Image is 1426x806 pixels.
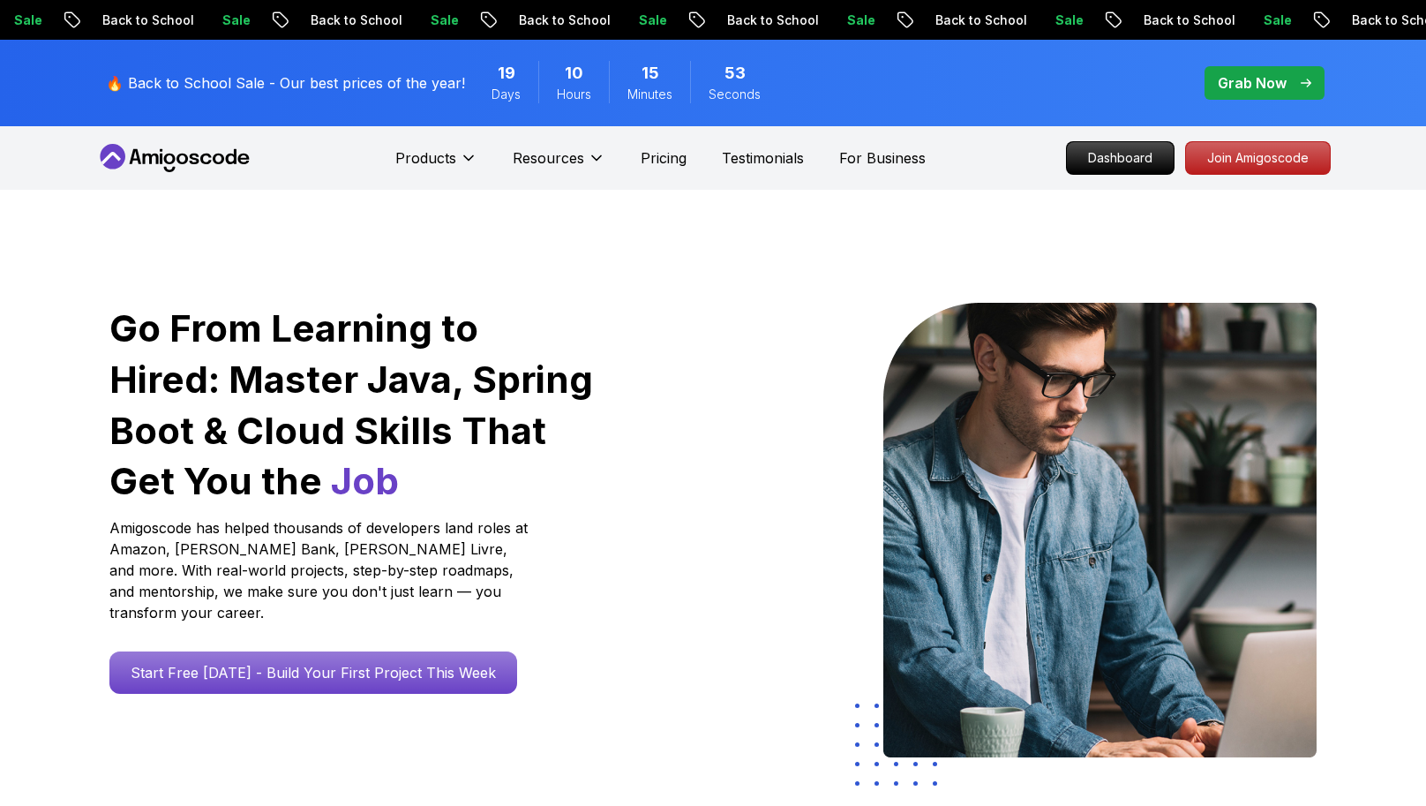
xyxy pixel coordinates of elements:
p: Back to School [85,11,205,29]
p: Sale [205,11,261,29]
p: Products [395,147,456,169]
h1: Go From Learning to Hired: Master Java, Spring Boot & Cloud Skills That Get You the [109,303,596,507]
p: Sale [621,11,678,29]
a: Dashboard [1066,141,1175,175]
a: Join Amigoscode [1185,141,1331,175]
p: Grab Now [1218,72,1287,94]
p: Back to School [501,11,621,29]
span: 19 Days [498,61,515,86]
span: Minutes [627,86,672,103]
span: Seconds [709,86,761,103]
img: hero [883,303,1317,757]
a: Start Free [DATE] - Build Your First Project This Week [109,652,517,694]
p: Sale [413,11,469,29]
a: Testimonials [722,147,804,169]
span: Job [331,458,399,503]
p: Back to School [1126,11,1246,29]
button: Products [395,147,477,183]
p: Join Amigoscode [1186,142,1330,174]
a: Pricing [641,147,687,169]
p: Back to School [918,11,1038,29]
p: Amigoscode has helped thousands of developers land roles at Amazon, [PERSON_NAME] Bank, [PERSON_N... [109,517,533,623]
span: Hours [557,86,591,103]
p: Sale [1038,11,1094,29]
span: 53 Seconds [724,61,746,86]
p: Dashboard [1067,142,1174,174]
button: Resources [513,147,605,183]
p: Sale [829,11,886,29]
span: 15 Minutes [642,61,659,86]
span: Days [492,86,521,103]
a: For Business [839,147,926,169]
p: Resources [513,147,584,169]
p: 🔥 Back to School Sale - Our best prices of the year! [106,72,465,94]
p: Sale [1246,11,1302,29]
p: Back to School [709,11,829,29]
p: Back to School [293,11,413,29]
span: 10 Hours [565,61,583,86]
